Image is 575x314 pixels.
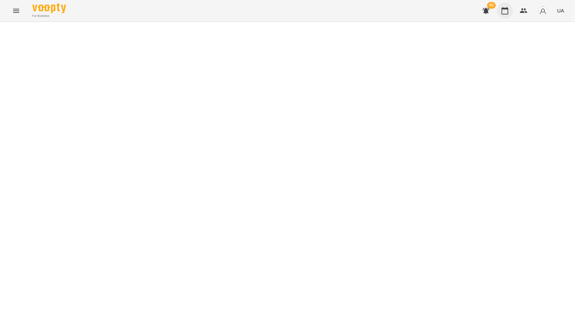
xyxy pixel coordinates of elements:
span: UA [557,7,564,14]
button: UA [554,4,567,17]
img: avatar_s.png [538,6,548,15]
img: Voopty Logo [32,3,66,13]
span: 90 [487,2,496,9]
span: For Business [32,14,66,18]
button: Menu [8,3,24,19]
